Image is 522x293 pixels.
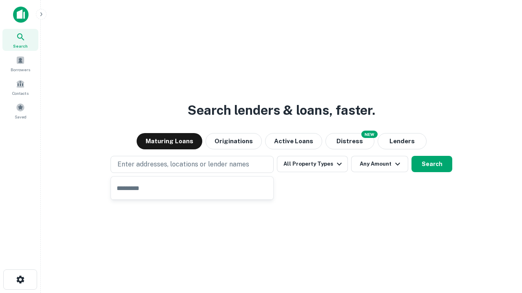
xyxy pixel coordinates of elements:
button: Originations [206,133,262,149]
button: Search [411,156,452,172]
button: Maturing Loans [137,133,202,149]
span: Search [13,43,28,49]
span: Saved [15,114,27,120]
a: Search [2,29,38,51]
a: Saved [2,100,38,122]
p: Enter addresses, locations or lender names [117,160,249,169]
a: Borrowers [2,52,38,74]
a: Contacts [2,76,38,98]
img: capitalize-icon.png [13,7,29,23]
h3: Search lenders & loans, faster. [188,101,375,120]
span: Borrowers [11,66,30,73]
button: Active Loans [265,133,322,149]
button: Lenders [378,133,427,149]
button: Enter addresses, locations or lender names [111,156,274,173]
button: Any Amount [351,156,408,172]
iframe: Chat Widget [481,228,522,267]
div: NEW [361,131,378,138]
span: Contacts [12,90,29,96]
button: Search distressed loans with lien and other non-mortgage details. [325,133,374,149]
button: All Property Types [277,156,348,172]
